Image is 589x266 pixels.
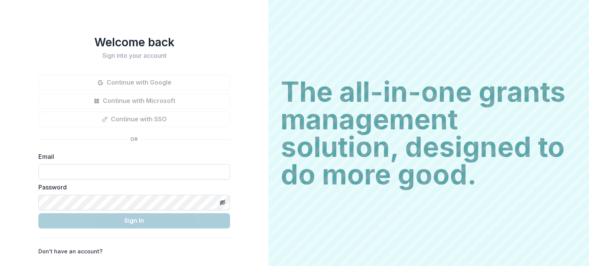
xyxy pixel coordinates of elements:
label: Email [38,152,225,161]
label: Password [38,183,225,192]
h2: Sign into your account [38,52,230,59]
button: Toggle password visibility [216,196,229,209]
button: Continue with SSO [38,112,230,127]
p: Don't have an account? [38,247,102,255]
button: Sign In [38,213,230,228]
h1: Welcome back [38,35,230,49]
button: Continue with Google [38,75,230,90]
button: Continue with Microsoft [38,93,230,109]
